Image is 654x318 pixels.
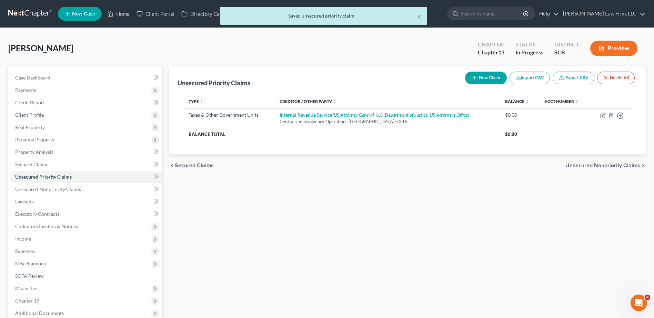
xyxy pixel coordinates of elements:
i: unfold_more [525,100,529,104]
span: Property Analysis [15,149,53,155]
a: Unsecured Nonpriority Claims [10,183,162,195]
a: Secured Claims [10,158,162,171]
a: Acct Number unfold_more [544,99,579,104]
div: Taxes & Other Government Units [189,112,269,118]
button: Import CSV [510,72,550,84]
button: Unsecured Nonpriority Claims chevron_right [565,163,646,168]
a: SOFA Review [10,270,162,282]
i: chevron_left [169,163,175,168]
a: Unsecured Priority Claims [10,171,162,183]
span: $0.00 [505,131,517,137]
a: Executory Contracts [10,208,162,220]
span: Personal Property [15,137,54,142]
a: Case Dashboard [10,72,162,84]
span: Unsecured Nonpriority Claims [565,163,640,168]
span: Miscellaneous [15,261,46,266]
div: Chapter [478,49,504,56]
div: In Progress [515,49,543,56]
div: Unsecured Priority Claims [178,79,250,87]
a: Internal Revenue Service(US Attorney General- U.S. Department of Justice, US Attorneys Office) [280,112,469,118]
span: 4 [645,295,650,300]
button: New Claim [465,72,507,84]
span: Credit Report [15,99,45,105]
a: Creditor / Other Party unfold_more [280,99,337,104]
i: unfold_more [200,100,204,104]
span: Means Test [15,285,39,291]
div: Centralized Insolvency Operations [GEOGRAPHIC_DATA]-7346 [280,118,494,125]
span: Expenses [15,248,35,254]
a: Property Analysis [10,146,162,158]
span: Executory Contracts [15,211,59,217]
span: [PERSON_NAME] [8,43,73,53]
span: Additional Documents [15,310,64,316]
a: Lawsuits [10,195,162,208]
button: Preview [590,41,637,56]
button: × [417,12,422,21]
div: $0.00 [505,112,534,118]
span: Codebtors Insiders & Notices [15,223,78,229]
span: Unsecured Priority Claims [15,174,72,180]
div: SCB [554,49,579,56]
div: District [554,41,579,49]
div: Status [515,41,543,49]
span: Chapter 13 [15,298,39,304]
span: Real Property [15,124,45,130]
span: Unsecured Nonpriority Claims [15,186,81,192]
i: unfold_more [333,100,337,104]
div: Chapter [478,41,504,49]
i: chevron_right [640,163,646,168]
span: Secured Claims [175,163,214,168]
span: SOFA Review [15,273,44,279]
span: Lawsuits [15,199,34,204]
a: Export CSV [553,72,594,84]
span: Secured Claims [15,161,48,167]
button: chevron_left Secured Claims [169,163,214,168]
a: Balance unfold_more [505,99,529,104]
span: Client Profile [15,112,44,118]
i: (US Attorney General- U.S. Department of Justice, US Attorneys Office) [332,112,469,118]
a: Credit Report [10,96,162,109]
iframe: Intercom live chat [631,295,647,311]
span: Income [15,236,31,242]
div: Saved unsecured priority claim [226,12,422,19]
a: Type unfold_more [189,99,204,104]
i: unfold_more [575,100,579,104]
th: Balance Total [183,128,500,140]
button: Delete All [597,72,635,84]
span: Case Dashboard [15,75,50,81]
span: 13 [498,49,504,55]
span: Payments [15,87,36,93]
